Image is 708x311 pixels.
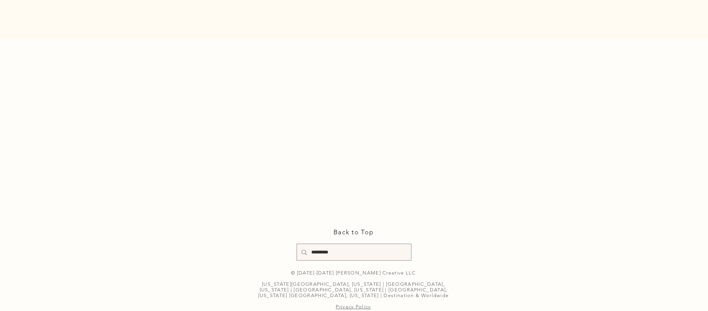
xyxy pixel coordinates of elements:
input: Search... [311,244,395,260]
span: © [DATE]-[DATE] [PERSON_NAME] Creative LLC [291,270,416,276]
span: [US_STATE][GEOGRAPHIC_DATA], [US_STATE] | [GEOGRAPHIC_DATA], [US_STATE] | [GEOGRAPHIC_DATA], [US_... [258,281,449,298]
a: Privacy Policy [336,304,371,309]
a: Back to Top [333,228,374,236]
